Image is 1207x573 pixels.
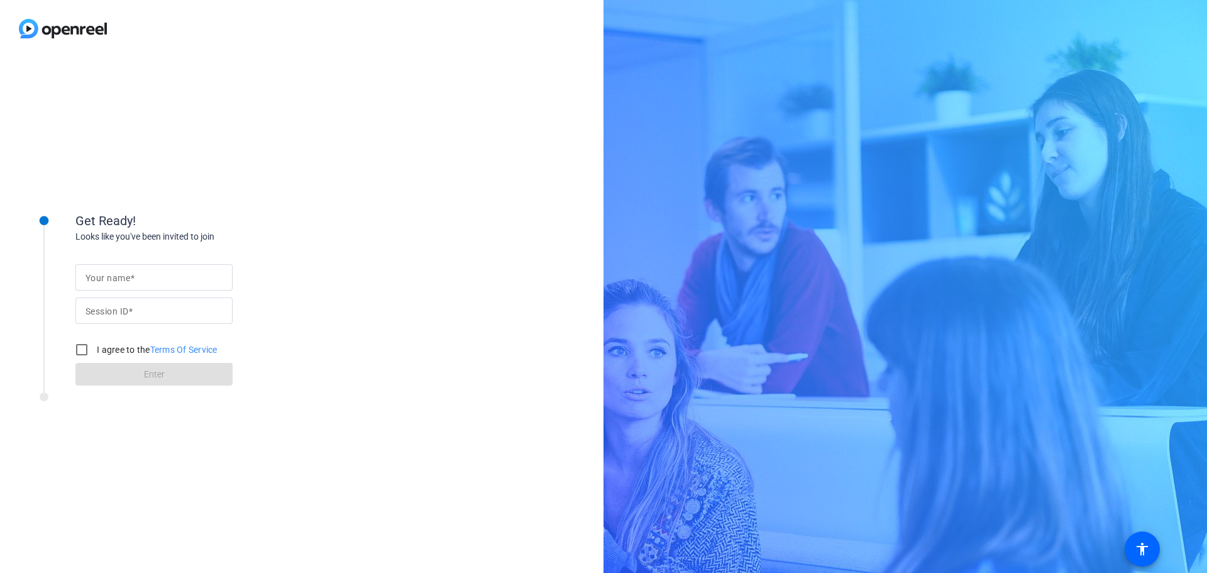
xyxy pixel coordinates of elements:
[75,211,327,230] div: Get Ready!
[85,273,130,283] mat-label: Your name
[1135,542,1150,557] mat-icon: accessibility
[150,345,218,355] a: Terms Of Service
[85,306,128,316] mat-label: Session ID
[75,230,327,243] div: Looks like you've been invited to join
[94,343,218,356] label: I agree to the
